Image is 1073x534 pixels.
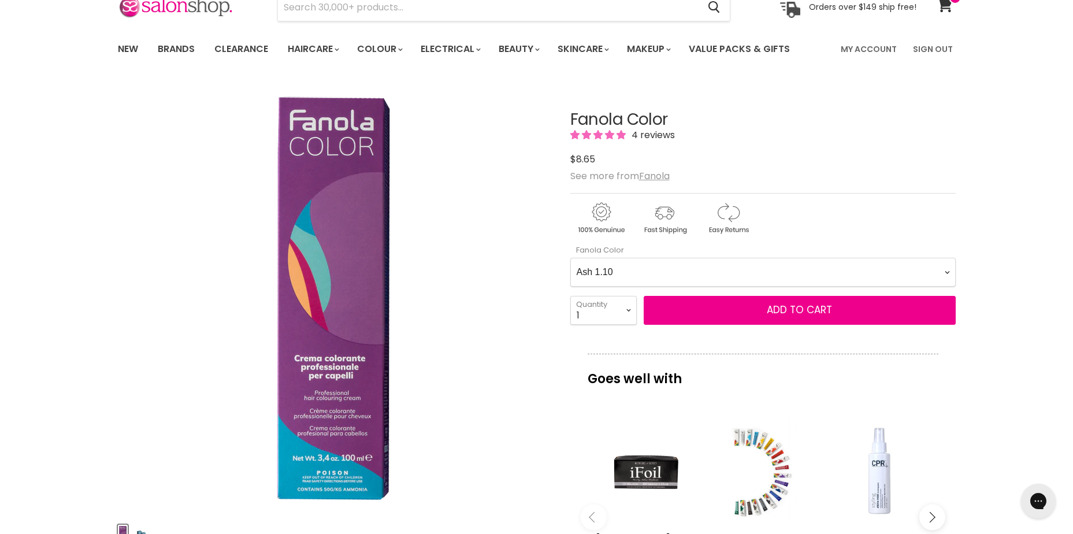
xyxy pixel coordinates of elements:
[1015,480,1061,522] iframe: Gorgias live chat messenger
[618,37,678,61] a: Makeup
[570,128,628,142] span: 5.00 stars
[103,32,970,66] nav: Main
[412,37,488,61] a: Electrical
[680,37,799,61] a: Value Packs & Gifts
[639,169,670,183] a: Fanola
[834,37,904,61] a: My Account
[109,32,816,66] ul: Main menu
[118,82,550,514] div: Fanola Color image. Click or Scroll to Zoom.
[634,201,695,236] img: shipping.gif
[570,169,670,183] span: See more from
[570,153,595,166] span: $8.65
[906,37,960,61] a: Sign Out
[348,37,410,61] a: Colour
[490,37,547,61] a: Beauty
[570,296,637,325] select: Quantity
[279,37,346,61] a: Haircare
[570,244,624,255] label: Fanola Color
[588,354,938,392] p: Goes well with
[697,201,759,236] img: returns.gif
[767,303,832,317] span: Add to cart
[109,37,147,61] a: New
[206,37,277,61] a: Clearance
[644,296,956,325] button: Add to cart
[549,37,616,61] a: Skincare
[570,201,632,236] img: genuine.gif
[809,2,916,12] p: Orders over $149 ship free!
[277,95,390,500] img: Fanola Color
[628,128,675,142] span: 4 reviews
[570,111,956,129] h1: Fanola Color
[149,37,203,61] a: Brands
